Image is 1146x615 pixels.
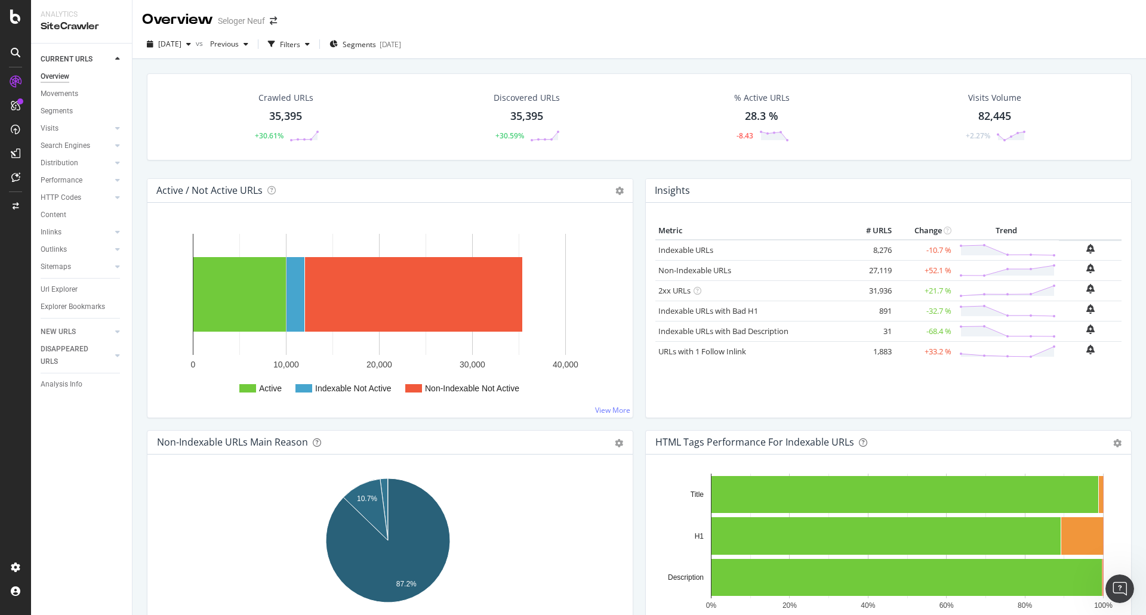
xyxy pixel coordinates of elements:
div: Performance [41,174,82,187]
div: % Active URLs [734,92,790,104]
span: 2025 Sep. 21st [158,39,181,49]
div: Inlinks [41,226,61,239]
span: Segments [343,39,376,50]
a: DISAPPEARED URLS [41,343,112,368]
div: gear [1113,439,1122,447]
text: 87.2% [396,580,417,588]
td: 891 [847,301,895,321]
text: Title [691,490,704,499]
div: Url Explorer [41,283,78,296]
text: Description [668,573,704,582]
a: HTTP Codes [41,191,112,204]
text: 40,000 [553,360,578,369]
text: 20% [783,601,797,610]
div: bell-plus [1086,264,1095,273]
a: Content [41,209,124,221]
div: Overview [142,10,213,30]
i: Options [615,187,624,195]
button: Previous [205,35,253,54]
text: 10,000 [273,360,299,369]
text: 20,000 [366,360,392,369]
div: Discovered URLs [494,92,560,104]
td: 27,119 [847,260,895,280]
div: +30.61% [255,131,284,141]
div: Visits Volume [968,92,1021,104]
text: 40% [861,601,875,610]
div: Filters [280,39,300,50]
td: +52.1 % [895,260,954,280]
a: Search Engines [41,140,112,152]
a: Analysis Info [41,378,124,391]
button: [DATE] [142,35,196,54]
div: Analysis Info [41,378,82,391]
text: Active [259,384,282,393]
div: Search Engines [41,140,90,152]
a: Sitemaps [41,261,112,273]
div: Seloger Neuf [218,15,265,27]
div: Segments [41,105,73,118]
svg: A chart. [655,474,1117,612]
div: +30.59% [495,131,524,141]
div: -8.43 [737,131,753,141]
h4: Insights [655,183,690,199]
div: 35,395 [269,109,302,124]
a: Performance [41,174,112,187]
a: View More [595,405,630,415]
div: NEW URLS [41,326,76,338]
a: Url Explorer [41,283,124,296]
a: Movements [41,88,124,100]
button: Segments[DATE] [325,35,406,54]
a: Indexable URLs with Bad Description [658,326,788,336]
td: +33.2 % [895,341,954,361]
text: H1 [695,532,704,540]
text: Indexable Not Active [315,384,392,393]
a: Explorer Bookmarks [41,301,124,313]
td: 8,276 [847,240,895,261]
div: arrow-right-arrow-left [270,17,277,25]
h4: Active / Not Active URLs [156,183,263,199]
th: Metric [655,222,847,240]
div: gear [615,439,623,447]
div: Sitemaps [41,261,71,273]
div: Movements [41,88,78,100]
a: Indexable URLs with Bad H1 [658,305,758,316]
div: CURRENT URLS [41,53,93,66]
text: 10.7% [357,495,377,503]
text: 100% [1094,601,1113,610]
a: Distribution [41,157,112,169]
a: 2xx URLs [658,285,691,296]
div: SiteCrawler [41,20,122,33]
a: Non-Indexable URLs [658,265,731,276]
div: Explorer Bookmarks [41,301,105,313]
text: 30,000 [460,360,485,369]
div: HTML Tags Performance for Indexable URLs [655,436,854,448]
div: Overview [41,70,69,83]
td: -32.7 % [895,301,954,321]
a: CURRENT URLS [41,53,112,66]
th: Trend [954,222,1059,240]
div: 28.3 % [745,109,778,124]
div: +2.27% [966,131,990,141]
div: Distribution [41,157,78,169]
text: 0 [191,360,196,369]
a: Outlinks [41,243,112,256]
text: Non-Indexable Not Active [425,384,519,393]
a: URLs with 1 Follow Inlink [658,346,746,357]
div: [DATE] [380,39,401,50]
svg: A chart. [157,222,623,408]
td: +21.7 % [895,280,954,301]
td: 31 [847,321,895,341]
button: Filters [263,35,315,54]
td: 1,883 [847,341,895,361]
a: Segments [41,105,124,118]
div: bell-plus [1086,345,1095,354]
td: -68.4 % [895,321,954,341]
div: HTTP Codes [41,191,81,204]
text: 60% [939,601,954,610]
svg: A chart. [157,474,619,612]
text: 0% [706,601,717,610]
div: Visits [41,122,58,135]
